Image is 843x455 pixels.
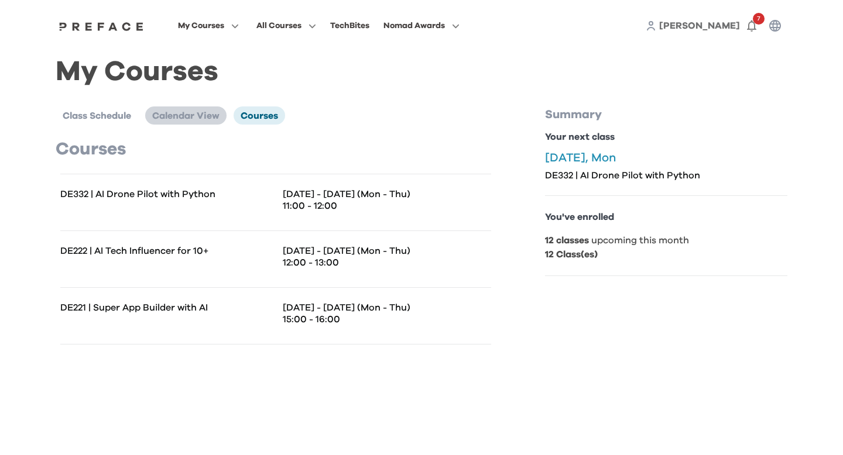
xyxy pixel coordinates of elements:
p: [DATE], Mon [545,151,787,165]
p: [DATE] - [DATE] (Mon - Thu) [283,302,491,313]
div: TechBites [330,19,369,33]
button: All Courses [253,18,320,33]
p: upcoming this month [545,233,787,247]
span: 7 [753,13,765,25]
p: You've enrolled [545,210,787,224]
b: 12 classes [545,236,589,245]
p: [DATE] - [DATE] (Mon - Thu) [283,245,491,257]
span: Class Schedule [63,111,131,120]
a: [PERSON_NAME] [659,19,740,33]
span: Calendar View [152,111,220,120]
b: 12 Class(es) [545,250,598,259]
span: My Courses [178,19,224,33]
p: 11:00 - 12:00 [283,200,491,212]
p: DE332 | AI Drone Pilot with Python [60,188,276,200]
p: [DATE] - [DATE] (Mon - Thu) [283,188,491,200]
p: Your next class [545,130,787,144]
span: [PERSON_NAME] [659,21,740,30]
p: 12:00 - 13:00 [283,257,491,268]
button: Nomad Awards [380,18,463,33]
button: My Courses [174,18,242,33]
span: All Courses [256,19,301,33]
p: DE332 | AI Drone Pilot with Python [545,170,787,181]
p: Courses [56,139,496,160]
p: DE222 | AI Tech Influencer for 10+ [60,245,276,257]
img: Preface Logo [56,22,146,31]
button: 7 [740,14,763,37]
a: Preface Logo [56,21,146,30]
p: Summary [545,106,787,123]
span: Nomad Awards [383,19,445,33]
span: Courses [241,111,278,120]
h1: My Courses [56,66,787,78]
p: DE221 | Super App Builder with AI [60,302,276,313]
p: 15:00 - 16:00 [283,313,491,325]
